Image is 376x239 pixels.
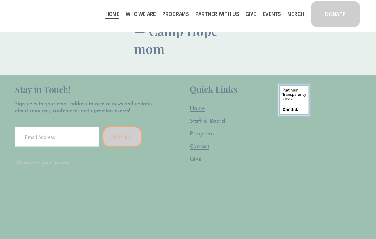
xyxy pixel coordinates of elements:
a: Give [245,9,256,19]
span: Give [190,157,201,162]
a: Home [190,105,205,113]
a: Merch [287,9,304,19]
span: Contact [190,144,209,149]
a: folder dropdown [126,9,156,19]
span: Programs [190,131,214,137]
span: Home [190,106,205,111]
a: Contact [190,143,209,151]
a: Events [263,9,281,19]
span: Programs [162,10,189,19]
a: Home [105,9,119,19]
a: Staff & Board [190,118,225,126]
a: We respect your privacy. [15,160,70,165]
span: Partner With Us [195,10,239,19]
span: Staff & Board [190,119,225,124]
span: Sign Up [113,134,132,140]
a: Programs [190,130,214,138]
span: Who We Are [126,10,156,19]
input: Email Address [15,127,99,147]
a: folder dropdown [195,9,239,19]
span: Quick Links [190,83,237,95]
h2: Stay in Touch! [15,83,157,96]
p: Sign up with your email address to receive news and updates about resources, conferences and upco... [15,100,157,115]
button: Sign Up [102,126,142,147]
a: folder dropdown [162,9,189,19]
span: — Camp Hope mom [134,22,221,57]
a: Give [190,156,201,164]
img: 9878580 [277,83,311,117]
